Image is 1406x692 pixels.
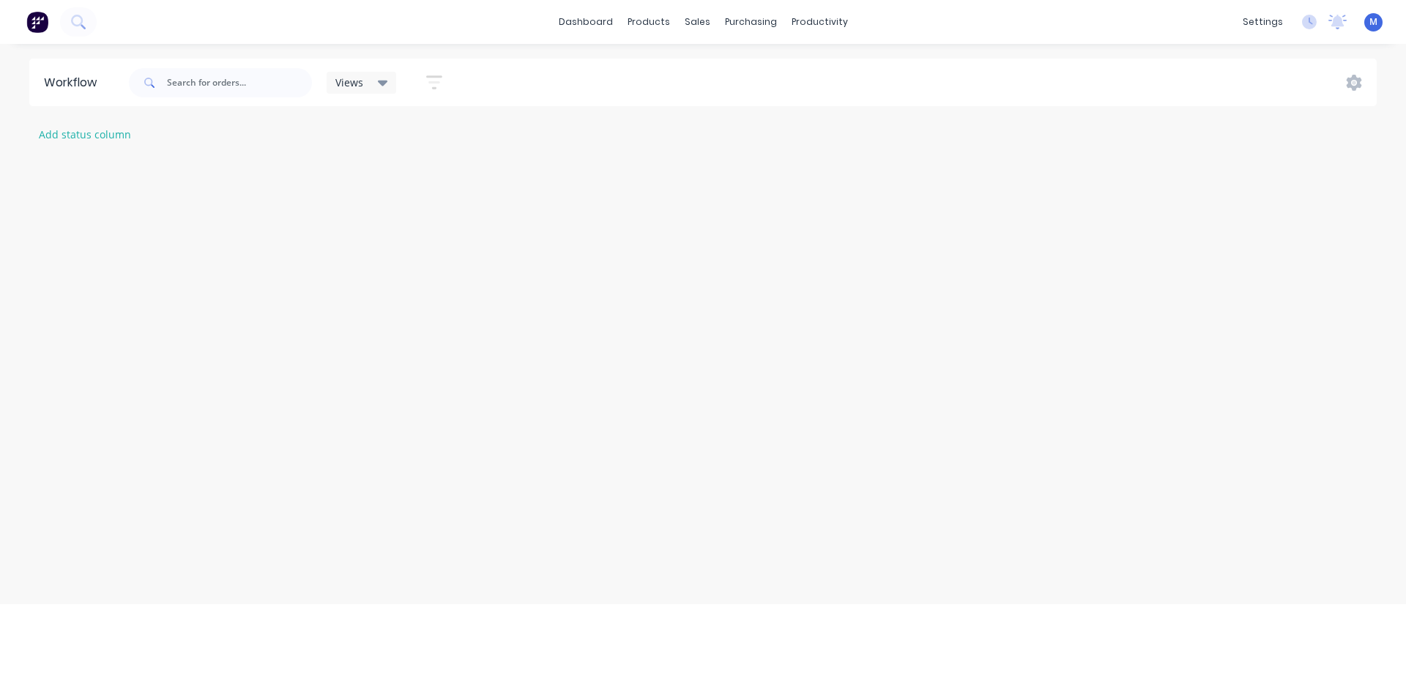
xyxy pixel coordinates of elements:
img: Factory [26,11,48,33]
div: Workflow [44,74,104,92]
div: productivity [784,11,855,33]
input: Search for orders... [167,68,312,97]
div: purchasing [718,11,784,33]
span: Views [335,75,363,90]
button: Add status column [31,124,139,144]
div: settings [1235,11,1290,33]
a: dashboard [551,11,620,33]
div: products [620,11,677,33]
span: M [1369,15,1377,29]
div: sales [677,11,718,33]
